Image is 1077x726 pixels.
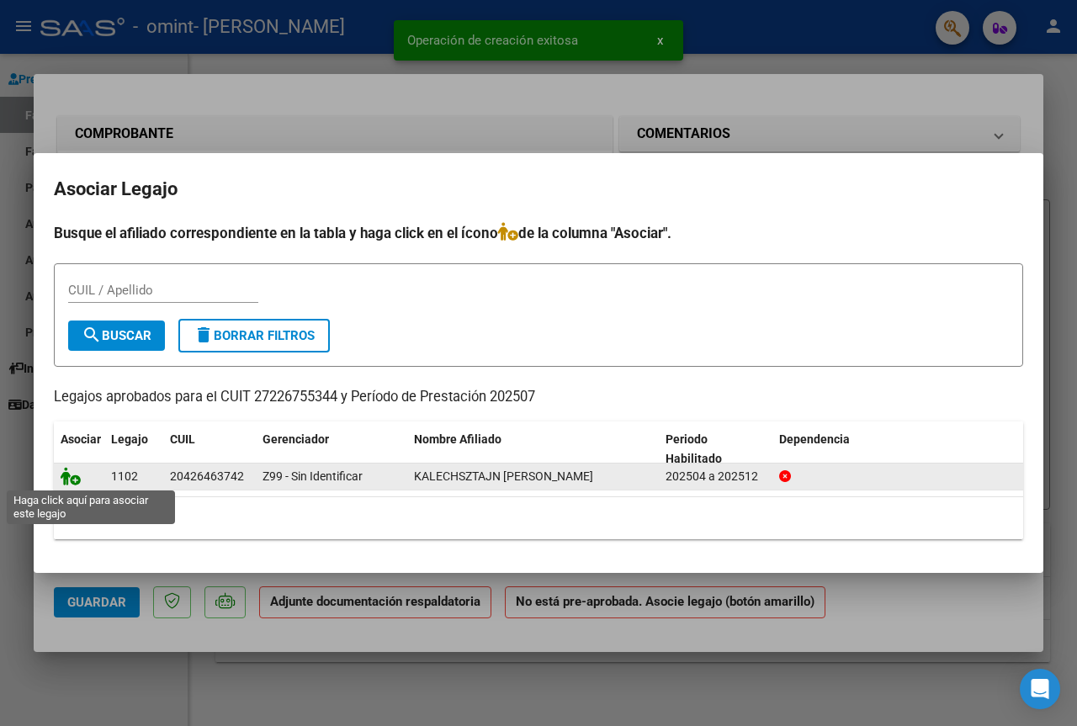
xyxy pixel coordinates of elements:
[256,421,407,477] datatable-header-cell: Gerenciador
[61,432,101,446] span: Asociar
[54,173,1023,205] h2: Asociar Legajo
[68,321,165,351] button: Buscar
[170,432,195,446] span: CUIL
[414,432,501,446] span: Nombre Afiliado
[178,319,330,352] button: Borrar Filtros
[659,421,772,477] datatable-header-cell: Periodo Habilitado
[194,328,315,343] span: Borrar Filtros
[772,421,1024,477] datatable-header-cell: Dependencia
[666,467,766,486] div: 202504 a 202512
[54,497,1023,539] div: 1 registros
[54,421,104,477] datatable-header-cell: Asociar
[163,421,256,477] datatable-header-cell: CUIL
[111,432,148,446] span: Legajo
[111,469,138,483] span: 1102
[1020,669,1060,709] div: Open Intercom Messenger
[407,421,659,477] datatable-header-cell: Nombre Afiliado
[666,432,722,465] span: Periodo Habilitado
[779,432,850,446] span: Dependencia
[82,325,102,345] mat-icon: search
[54,222,1023,244] h4: Busque el afiliado correspondiente en la tabla y haga click en el ícono de la columna "Asociar".
[414,469,593,483] span: KALECHSZTAJN DANIEL ALEJANDRO
[54,387,1023,408] p: Legajos aprobados para el CUIT 27226755344 y Período de Prestación 202507
[170,467,244,486] div: 20426463742
[263,469,363,483] span: Z99 - Sin Identificar
[104,421,163,477] datatable-header-cell: Legajo
[82,328,151,343] span: Buscar
[194,325,214,345] mat-icon: delete
[263,432,329,446] span: Gerenciador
